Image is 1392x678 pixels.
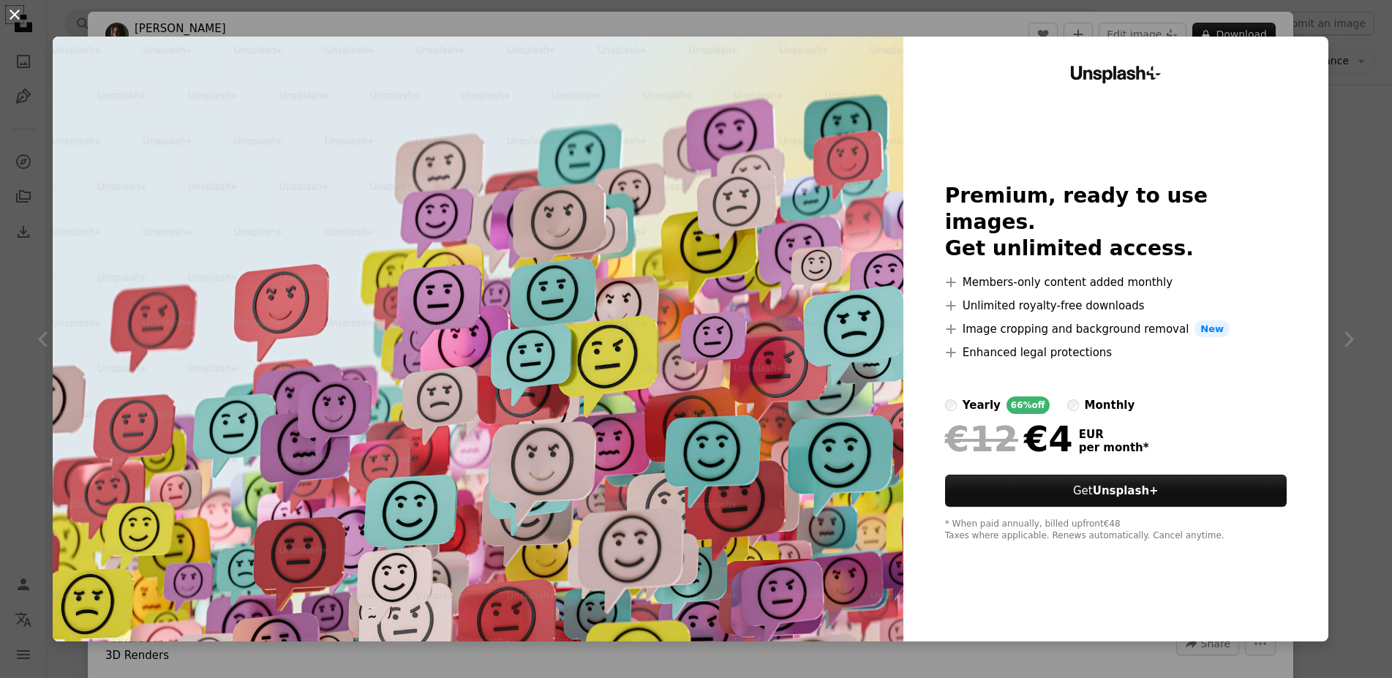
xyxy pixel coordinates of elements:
span: EUR [1079,428,1149,441]
li: Members-only content added monthly [945,274,1287,291]
span: €12 [945,420,1018,458]
div: €4 [945,420,1073,458]
span: per month * [1079,441,1149,454]
li: Image cropping and background removal [945,320,1287,338]
li: Unlimited royalty-free downloads [945,297,1287,314]
div: 66% off [1007,396,1050,414]
div: yearly [963,396,1001,414]
div: monthly [1085,396,1135,414]
button: GetUnsplash+ [945,475,1287,507]
h2: Premium, ready to use images. Get unlimited access. [945,183,1287,262]
span: New [1195,320,1230,338]
input: yearly66%off [945,399,957,411]
li: Enhanced legal protections [945,344,1287,361]
strong: Unsplash+ [1093,484,1159,497]
input: monthly [1067,399,1079,411]
div: * When paid annually, billed upfront €48 Taxes where applicable. Renews automatically. Cancel any... [945,519,1287,542]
